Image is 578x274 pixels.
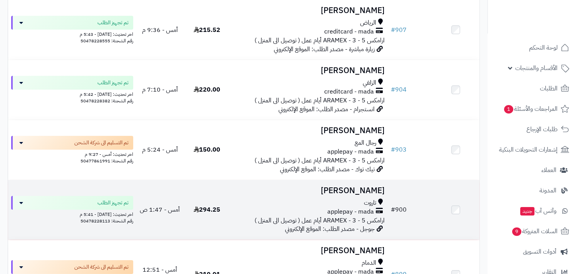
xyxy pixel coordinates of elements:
[285,224,375,234] span: جوجل - مصدر الطلب: الموقع الإلكتروني
[327,207,374,216] span: applepay - mada
[519,205,556,216] span: وآتس آب
[324,87,374,96] span: creditcard - mada
[194,85,220,94] span: 220.00
[504,105,513,114] span: 1
[234,126,385,135] h3: [PERSON_NAME]
[493,222,573,241] a: السلات المتروكة9
[80,217,133,224] span: رقم الشحنة: 50478228113
[142,145,178,154] span: أمس - 5:24 م
[391,145,395,154] span: #
[97,199,129,207] span: تم تجهيز الطلب
[80,37,133,44] span: رقم الشحنة: 50478228555
[142,25,178,35] span: أمس - 9:36 م
[11,210,133,218] div: اخر تحديث: [DATE] - 5:41 م
[11,90,133,98] div: اخر تحديث: [DATE] - 5:42 م
[194,205,220,214] span: 294.25
[539,185,556,196] span: المدونة
[142,85,178,94] span: أمس - 7:10 م
[493,79,573,98] a: الطلبات
[493,140,573,159] a: إشعارات التحويلات البنكية
[140,205,180,214] span: أمس - 1:47 ص
[234,6,385,15] h3: [PERSON_NAME]
[255,216,385,225] span: ارامكس ARAMEX - 3 - 5 أيام عمل ( توصيل الى المنزل )
[493,181,573,200] a: المدونة
[391,85,395,94] span: #
[255,36,385,45] span: ارامكس ARAMEX - 3 - 5 أيام عمل ( توصيل الى المنزل )
[74,139,129,147] span: تم التسليم الى شركة الشحن
[541,165,556,175] span: العملاء
[529,42,558,53] span: لوحة التحكم
[362,259,376,267] span: الدمام
[278,105,375,114] span: انستجرام - مصدر الطلب: الموقع الإلكتروني
[391,205,395,214] span: #
[526,20,571,36] img: logo-2.png
[194,25,220,35] span: 215.52
[364,199,376,207] span: تاروت
[11,150,133,158] div: اخر تحديث: أمس - 9:27 م
[391,85,407,94] a: #904
[324,27,374,36] span: creditcard - mada
[520,207,534,216] span: جديد
[255,96,385,105] span: ارامكس ARAMEX - 3 - 5 أيام عمل ( توصيل الى المنزل )
[523,246,556,257] span: أدوات التسويق
[11,30,133,38] div: اخر تحديث: [DATE] - 5:43 م
[234,66,385,75] h3: [PERSON_NAME]
[511,226,558,237] span: السلات المتروكة
[391,205,407,214] a: #900
[493,161,573,179] a: العملاء
[493,242,573,261] a: أدوات التسويق
[515,63,558,74] span: الأقسام والمنتجات
[97,79,129,87] span: تم تجهيز الطلب
[255,156,385,165] span: ارامكس ARAMEX - 3 - 5 أيام عمل ( توصيل الى المنزل )
[234,246,385,255] h3: [PERSON_NAME]
[194,145,220,154] span: 150.00
[234,186,385,195] h3: [PERSON_NAME]
[391,145,407,154] a: #903
[391,25,395,35] span: #
[80,97,133,104] span: رقم الشحنة: 50478228382
[360,18,376,27] span: الرياض
[503,104,558,114] span: المراجعات والأسئلة
[512,227,521,236] span: 9
[493,202,573,220] a: وآتس آبجديد
[493,120,573,139] a: طلبات الإرجاع
[499,144,558,155] span: إشعارات التحويلات البنكية
[391,25,407,35] a: #907
[327,147,374,156] span: applepay - mada
[74,263,129,271] span: تم التسليم الى شركة الشحن
[80,157,133,164] span: رقم الشحنة: 50477861991
[97,19,129,27] span: تم تجهيز الطلب
[274,45,375,54] span: زيارة مباشرة - مصدر الطلب: الموقع الإلكتروني
[493,100,573,118] a: المراجعات والأسئلة1
[280,165,375,174] span: تيك توك - مصدر الطلب: الموقع الإلكتروني
[540,83,558,94] span: الطلبات
[493,38,573,57] a: لوحة التحكم
[355,139,376,147] span: رجال المع
[363,79,376,87] span: الزلفي
[526,124,558,135] span: طلبات الإرجاع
